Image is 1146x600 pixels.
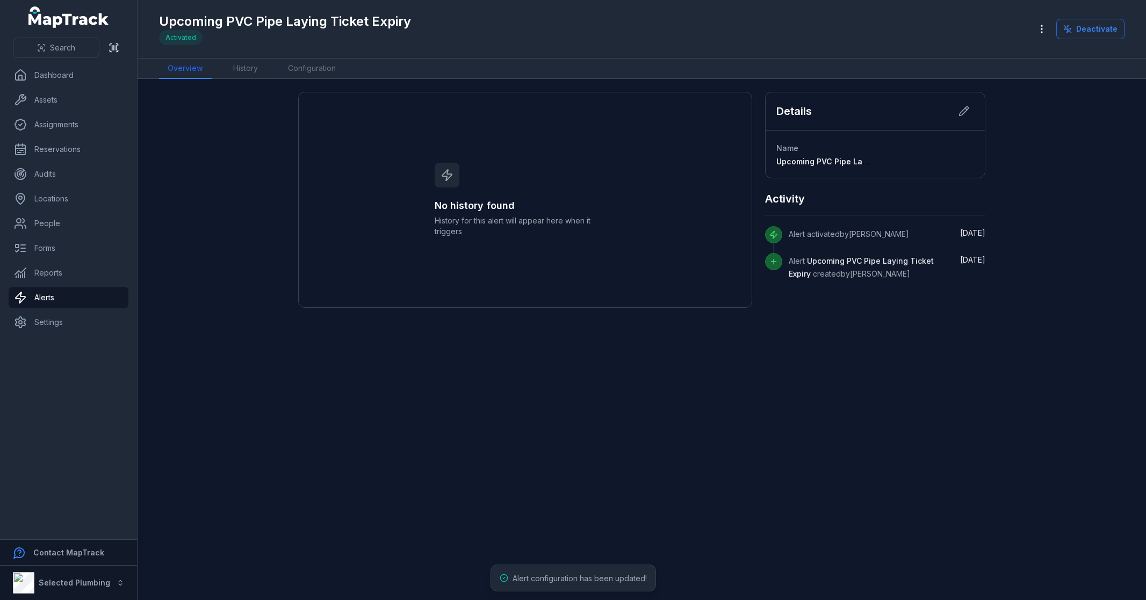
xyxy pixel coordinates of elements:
[279,59,344,79] a: Configuration
[9,213,128,234] a: People
[33,548,104,557] strong: Contact MapTrack
[50,42,75,53] span: Search
[9,89,128,111] a: Assets
[159,59,212,79] a: Overview
[960,228,985,237] span: [DATE]
[776,104,812,119] h2: Details
[960,255,985,264] span: [DATE]
[225,59,266,79] a: History
[28,6,109,28] a: MapTrack
[9,114,128,135] a: Assignments
[513,574,647,583] span: Alert configuration has been updated!
[776,157,930,166] span: Upcoming PVC Pipe Laying Ticket Expiry
[435,215,615,237] span: History for this alert will appear here when it triggers
[9,287,128,308] a: Alerts
[39,578,110,587] strong: Selected Plumbing
[960,255,985,264] time: 8/18/2025, 2:47:29 PM
[776,143,798,153] span: Name
[435,198,615,213] h3: No history found
[13,38,99,58] button: Search
[9,188,128,209] a: Locations
[789,256,934,278] span: Alert created by [PERSON_NAME]
[960,228,985,237] time: 8/18/2025, 2:48:16 PM
[9,139,128,160] a: Reservations
[159,30,203,45] div: Activated
[765,191,805,206] h2: Activity
[9,237,128,259] a: Forms
[9,312,128,333] a: Settings
[159,13,411,30] h1: Upcoming PVC Pipe Laying Ticket Expiry
[789,256,934,278] span: Upcoming PVC Pipe Laying Ticket Expiry
[1056,19,1125,39] button: Deactivate
[9,64,128,86] a: Dashboard
[9,262,128,284] a: Reports
[789,229,909,238] span: Alert activated by [PERSON_NAME]
[9,163,128,185] a: Audits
